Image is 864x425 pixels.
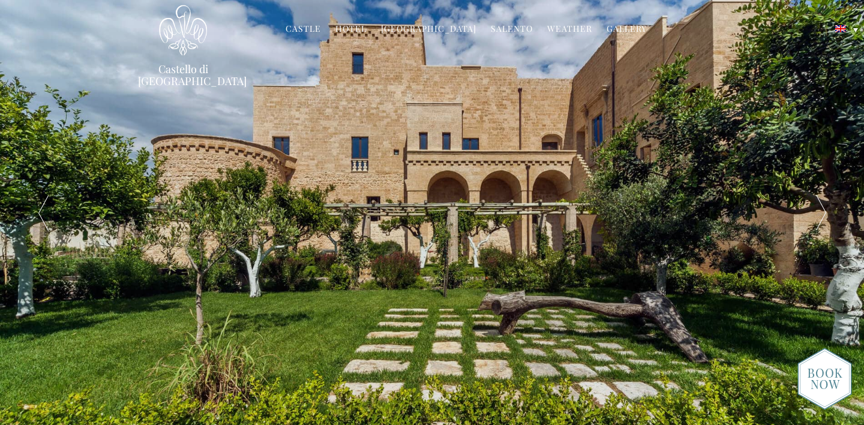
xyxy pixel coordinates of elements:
a: [GEOGRAPHIC_DATA] [381,23,476,37]
a: Castello di [GEOGRAPHIC_DATA] [138,63,228,87]
a: Weather [547,23,592,37]
img: Castello di Ugento [159,5,207,56]
a: Gallery [607,23,647,37]
a: Salento [491,23,533,37]
img: new-booknow.png [797,348,852,410]
a: Castle [286,23,321,37]
a: Hotel [335,23,367,37]
img: English [835,25,846,32]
